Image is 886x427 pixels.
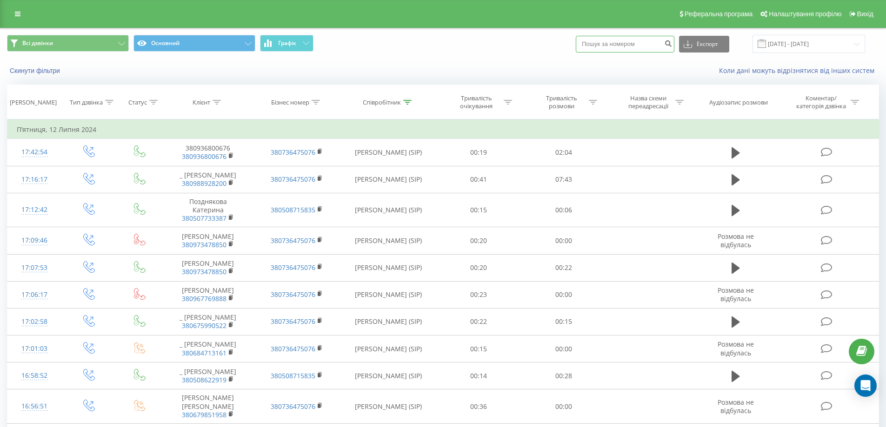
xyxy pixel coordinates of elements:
a: 380736475076 [271,317,315,326]
div: 17:12:42 [17,201,53,219]
a: 380736475076 [271,263,315,272]
td: 00:20 [436,227,521,254]
a: 380936800676 [182,152,226,161]
td: 00:23 [436,281,521,308]
button: Всі дзвінки [7,35,129,52]
a: 380508715835 [271,371,315,380]
span: Всі дзвінки [22,39,53,47]
a: 380508622919 [182,375,226,384]
td: [PERSON_NAME] [164,281,252,308]
button: Основний [133,35,255,52]
td: [PERSON_NAME] [164,254,252,281]
a: 380973478850 [182,240,226,249]
td: _ [PERSON_NAME] [164,362,252,389]
td: _ [PERSON_NAME] [164,335,252,362]
td: [PERSON_NAME] [164,227,252,254]
td: 00:00 [521,389,606,424]
td: 00:15 [436,335,521,362]
span: Вихід [857,10,873,18]
div: 17:42:54 [17,143,53,161]
span: Розмова не відбулась [718,398,754,415]
div: 16:56:51 [17,397,53,415]
div: Коментар/категорія дзвінка [794,94,848,110]
div: Аудіозапис розмови [709,99,768,106]
div: 16:58:52 [17,367,53,385]
div: Клієнт [193,99,210,106]
div: Тривалість розмови [537,94,586,110]
td: 00:00 [521,227,606,254]
a: 380507733387 [182,214,226,223]
td: [PERSON_NAME] (SIP) [341,308,436,335]
span: Розмова не відбулась [718,340,754,357]
td: [PERSON_NAME] (SIP) [341,389,436,424]
td: 00:00 [521,335,606,362]
span: Налаштування профілю [769,10,841,18]
div: 17:06:17 [17,286,53,304]
td: 02:04 [521,139,606,166]
td: 00:36 [436,389,521,424]
div: 17:07:53 [17,259,53,277]
a: 380967769888 [182,294,226,303]
div: 17:02:58 [17,313,53,331]
td: [PERSON_NAME] (SIP) [341,139,436,166]
td: [PERSON_NAME] (SIP) [341,193,436,227]
td: 380936800676 [164,139,252,166]
td: 00:14 [436,362,521,389]
div: [PERSON_NAME] [10,99,57,106]
button: Експорт [679,36,729,53]
input: Пошук за номером [576,36,674,53]
button: Графік [260,35,313,52]
td: _ [PERSON_NAME] [164,166,252,193]
button: Скинути фільтри [7,66,65,75]
td: [PERSON_NAME] (SIP) [341,227,436,254]
div: Назва схеми переадресації [623,94,673,110]
td: 00:00 [521,281,606,308]
div: 17:01:03 [17,340,53,358]
a: 380736475076 [271,344,315,353]
td: [PERSON_NAME] (SIP) [341,281,436,308]
td: [PERSON_NAME] (SIP) [341,166,436,193]
div: Тип дзвінка [70,99,103,106]
a: 380736475076 [271,402,315,411]
span: Графік [278,40,296,46]
a: 380736475076 [271,290,315,299]
td: 00:28 [521,362,606,389]
div: Співробітник [363,99,401,106]
span: Розмова не відбулась [718,232,754,249]
td: 00:06 [521,193,606,227]
td: [PERSON_NAME] (SIP) [341,335,436,362]
td: [PERSON_NAME] (SIP) [341,254,436,281]
a: 380736475076 [271,236,315,245]
td: [PERSON_NAME] (SIP) [341,362,436,389]
a: 380736475076 [271,175,315,184]
td: 00:20 [436,254,521,281]
td: 00:41 [436,166,521,193]
a: 380679851958 [182,410,226,419]
a: 380684713161 [182,348,226,357]
a: Коли дані можуть відрізнятися вiд інших систем [719,66,879,75]
td: 07:43 [521,166,606,193]
a: 380973478850 [182,267,226,276]
div: Тривалість очікування [452,94,501,110]
a: 380675990522 [182,321,226,330]
div: Бізнес номер [271,99,309,106]
a: 380508715835 [271,205,315,214]
td: 00:15 [521,308,606,335]
td: [PERSON_NAME] [PERSON_NAME] [164,389,252,424]
span: Розмова не відбулась [718,286,754,303]
div: Статус [128,99,147,106]
a: 380736475076 [271,148,315,157]
td: _ [PERSON_NAME] [164,308,252,335]
div: Open Intercom Messenger [854,374,877,397]
td: 00:19 [436,139,521,166]
a: 380988928200 [182,179,226,188]
div: 17:09:46 [17,231,53,250]
td: 00:22 [436,308,521,335]
td: П’ятниця, 12 Липня 2024 [7,120,879,139]
td: Позднякова Катерина [164,193,252,227]
td: 00:22 [521,254,606,281]
span: Реферальна програма [685,10,753,18]
div: 17:16:17 [17,171,53,189]
td: 00:15 [436,193,521,227]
